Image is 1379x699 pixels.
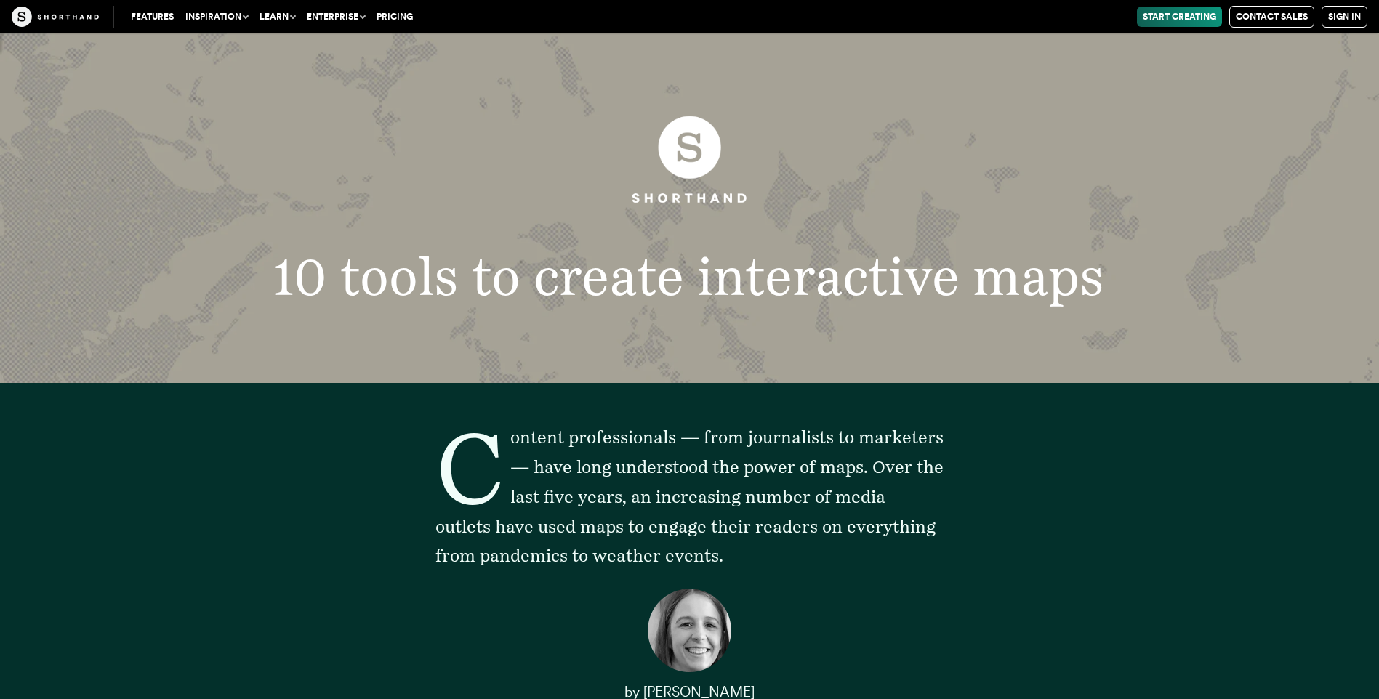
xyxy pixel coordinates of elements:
img: The Craft [12,7,99,27]
span: Content professionals — from journalists to marketers — have long understood the power of maps. O... [435,427,944,566]
a: Features [125,7,180,27]
button: Learn [254,7,301,27]
a: Contact Sales [1229,6,1314,28]
button: Enterprise [301,7,371,27]
h1: 10 tools to create interactive maps [217,250,1162,302]
button: Inspiration [180,7,254,27]
a: Start Creating [1137,7,1222,27]
a: Sign in [1322,6,1367,28]
a: Pricing [371,7,419,27]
